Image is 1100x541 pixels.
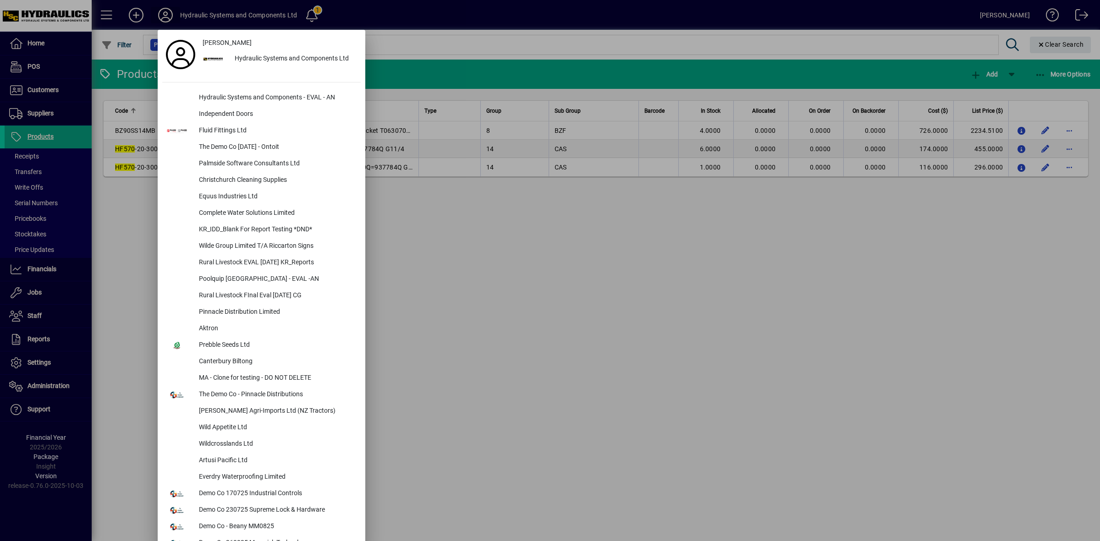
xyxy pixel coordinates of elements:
[162,156,361,172] button: Palmside Software Consultants Ltd
[192,469,361,486] div: Everdry Waterproofing Limited
[192,156,361,172] div: Palmside Software Consultants Ltd
[192,403,361,420] div: [PERSON_NAME] Agri-Imports Ltd (NZ Tractors)
[162,139,361,156] button: The Demo Co [DATE] - Ontoit
[192,519,361,535] div: Demo Co - Beany MM0825
[203,38,252,48] span: [PERSON_NAME]
[162,354,361,370] button: Canterbury Biltong
[162,106,361,123] button: Independent Doors
[162,403,361,420] button: [PERSON_NAME] Agri-Imports Ltd (NZ Tractors)
[192,172,361,189] div: Christchurch Cleaning Supplies
[162,271,361,288] button: Poolquip [GEOGRAPHIC_DATA] - EVAL -AN
[162,238,361,255] button: Wilde Group Limited T/A Riccarton Signs
[192,255,361,271] div: Rural Livestock EVAL [DATE] KR_Reports
[192,304,361,321] div: Pinnacle Distribution Limited
[162,189,361,205] button: Equus Industries Ltd
[192,90,361,106] div: Hydraulic Systems and Components - EVAL - AN
[192,387,361,403] div: The Demo Co - Pinnacle Distributions
[192,486,361,502] div: Demo Co 170725 Industrial Controls
[162,469,361,486] button: Everdry Waterproofing Limited
[192,420,361,436] div: Wild Appetite Ltd
[199,51,361,67] button: Hydraulic Systems and Components Ltd
[192,238,361,255] div: Wilde Group Limited T/A Riccarton Signs
[192,436,361,453] div: Wildcrosslands Ltd
[192,222,361,238] div: KR_IDD_Blank For Report Testing *DND*
[162,370,361,387] button: MA - Clone for testing - DO NOT DELETE
[192,189,361,205] div: Equus Industries Ltd
[192,337,361,354] div: Prebble Seeds Ltd
[227,51,361,67] div: Hydraulic Systems and Components Ltd
[162,172,361,189] button: Christchurch Cleaning Supplies
[162,337,361,354] button: Prebble Seeds Ltd
[162,420,361,436] button: Wild Appetite Ltd
[162,453,361,469] button: Artusi Pacific Ltd
[162,255,361,271] button: Rural Livestock EVAL [DATE] KR_Reports
[192,123,361,139] div: Fluid Fittings Ltd
[192,271,361,288] div: Poolquip [GEOGRAPHIC_DATA] - EVAL -AN
[162,486,361,502] button: Demo Co 170725 Industrial Controls
[162,46,199,63] a: Profile
[162,321,361,337] button: Aktron
[192,205,361,222] div: Complete Water Solutions Limited
[192,321,361,337] div: Aktron
[162,519,361,535] button: Demo Co - Beany MM0825
[162,222,361,238] button: KR_IDD_Blank For Report Testing *DND*
[192,288,361,304] div: Rural Livestock FInal Eval [DATE] CG
[192,502,361,519] div: Demo Co 230725 Supreme Lock & Hardware
[192,106,361,123] div: Independent Doors
[162,90,361,106] button: Hydraulic Systems and Components - EVAL - AN
[192,453,361,469] div: Artusi Pacific Ltd
[162,436,361,453] button: Wildcrosslands Ltd
[192,139,361,156] div: The Demo Co [DATE] - Ontoit
[192,370,361,387] div: MA - Clone for testing - DO NOT DELETE
[199,34,361,51] a: [PERSON_NAME]
[162,304,361,321] button: Pinnacle Distribution Limited
[162,123,361,139] button: Fluid Fittings Ltd
[192,354,361,370] div: Canterbury Biltong
[162,387,361,403] button: The Demo Co - Pinnacle Distributions
[162,288,361,304] button: Rural Livestock FInal Eval [DATE] CG
[162,502,361,519] button: Demo Co 230725 Supreme Lock & Hardware
[162,205,361,222] button: Complete Water Solutions Limited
